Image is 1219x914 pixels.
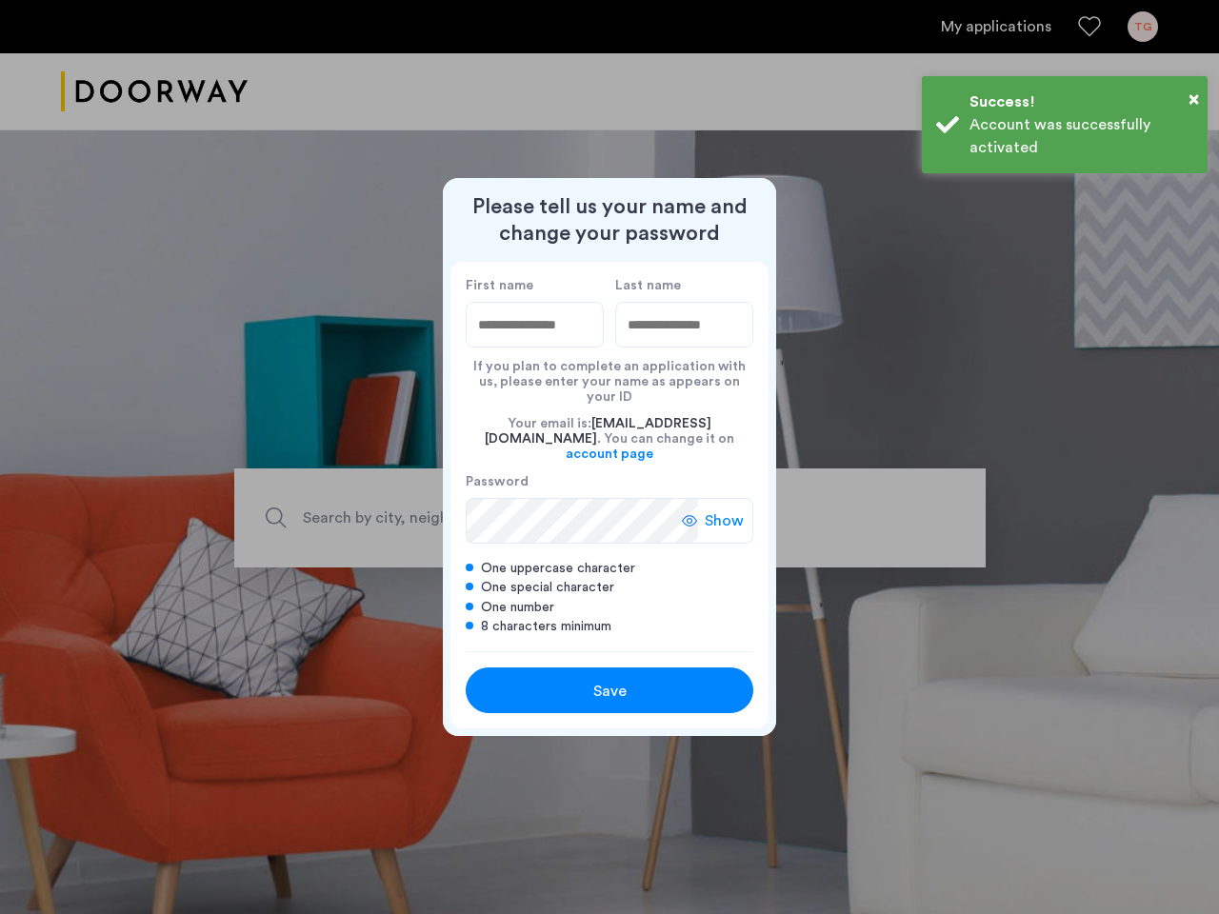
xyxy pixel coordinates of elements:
div: Account was successfully activated [969,113,1193,159]
h2: Please tell us your name and change your password [450,193,769,247]
iframe: chat widget [1139,838,1200,895]
div: One uppercase character [466,559,753,578]
label: Last name [615,277,753,294]
span: Show [705,509,744,532]
div: One special character [466,578,753,597]
label: Password [466,473,698,490]
span: Save [593,680,627,703]
div: Your email is: . You can change it on [466,405,753,473]
label: First name [466,277,604,294]
div: Success! [969,90,1193,113]
div: If you plan to complete an application with us, please enter your name as appears on your ID [466,348,753,405]
button: button [466,667,753,713]
a: account page [566,447,653,462]
div: One number [466,598,753,617]
div: 8 characters minimum [466,617,753,636]
span: [EMAIL_ADDRESS][DOMAIN_NAME] [485,417,711,446]
button: Close [1189,85,1199,113]
span: × [1189,89,1199,109]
